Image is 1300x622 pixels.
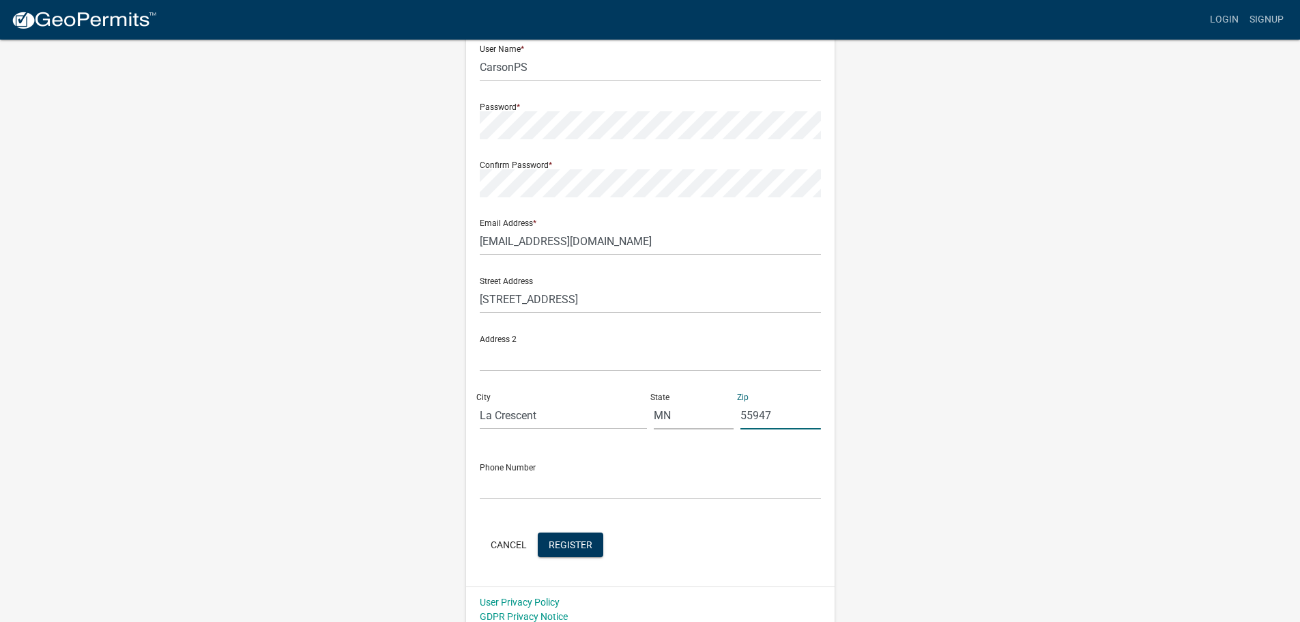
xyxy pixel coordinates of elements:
a: GDPR Privacy Notice [480,611,568,622]
a: Login [1204,7,1244,33]
button: Cancel [480,533,538,557]
span: Register [549,539,592,550]
a: User Privacy Policy [480,597,560,608]
a: Signup [1244,7,1289,33]
button: Register [538,533,603,557]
